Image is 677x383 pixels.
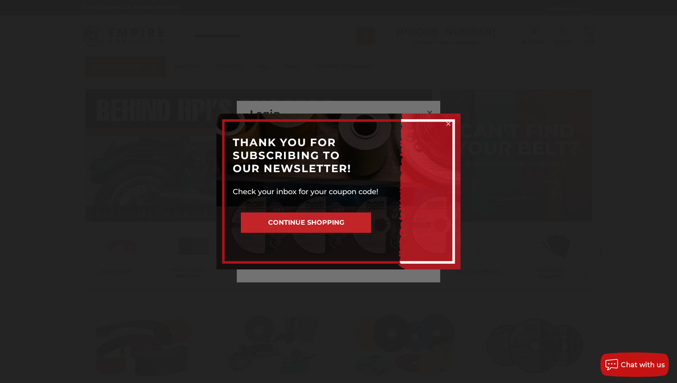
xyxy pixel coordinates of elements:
span: THANK YOU FOR SUBSCRIBING TO OUR NEWSLETTER! [233,136,352,175]
button: Chat with us [601,352,669,377]
span: Check your inbox for your coupon code! [233,187,378,196]
button: CONTINUE SHOPPING [241,212,371,233]
button: Close dialog [444,120,452,128]
span: Chat with us [621,361,665,369]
